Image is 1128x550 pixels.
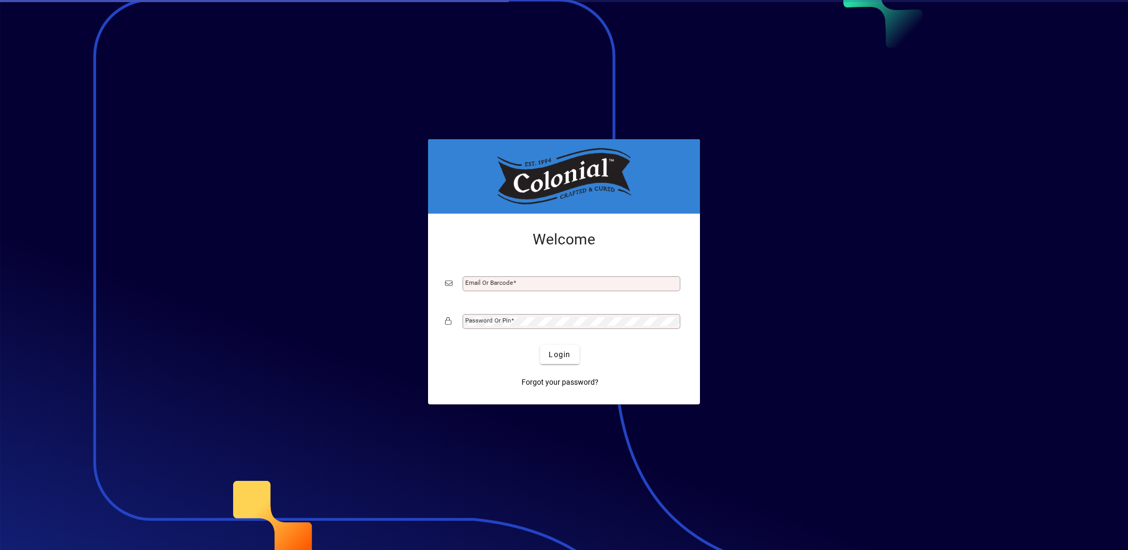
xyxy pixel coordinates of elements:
mat-label: Email or Barcode [465,279,513,286]
span: Login [549,349,570,360]
button: Login [540,345,579,364]
mat-label: Password or Pin [465,317,511,324]
h2: Welcome [445,231,683,249]
span: Forgot your password? [522,377,599,388]
a: Forgot your password? [517,373,603,392]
